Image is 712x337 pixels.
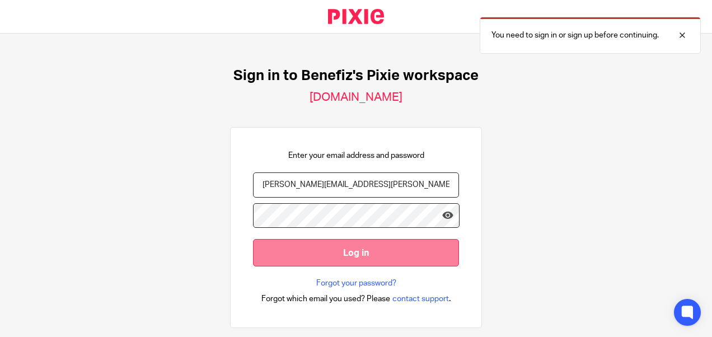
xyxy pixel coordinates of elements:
[253,239,459,266] input: Log in
[261,292,451,305] div: .
[261,293,390,305] span: Forgot which email you used? Please
[253,172,459,198] input: name@example.com
[392,293,449,305] span: contact support
[233,67,479,85] h1: Sign in to Benefiz's Pixie workspace
[310,90,402,105] h2: [DOMAIN_NAME]
[316,278,396,289] a: Forgot your password?
[491,30,659,41] p: You need to sign in or sign up before continuing.
[288,150,424,161] p: Enter your email address and password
